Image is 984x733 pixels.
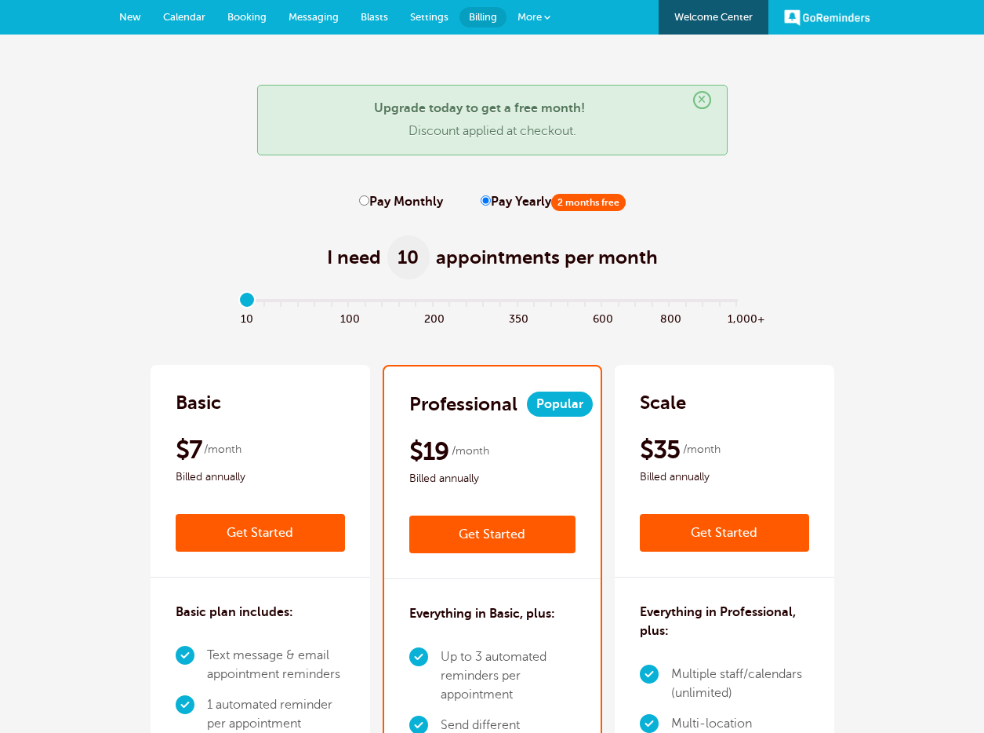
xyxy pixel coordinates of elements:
[551,194,626,211] span: 2 months free
[409,392,517,417] h2: Professional
[387,235,430,279] span: 10
[441,642,576,710] li: Up to 3 automated reminders per appointment
[176,434,202,465] span: $7
[409,604,555,623] h3: Everything in Basic, plus:
[481,195,491,206] input: Pay Yearly2 months free
[693,91,711,109] span: ×
[274,124,711,139] p: Discount applied at checkout.
[227,11,267,23] span: Booking
[374,101,585,115] strong: Upgrade today to get a free month!
[459,7,507,27] a: Billing
[409,436,449,467] span: $19
[640,468,809,487] span: Billed annually
[469,11,497,23] span: Billing
[527,392,593,417] span: Popular
[361,11,388,23] span: Blasts
[176,514,345,552] a: Get Started
[340,308,358,326] span: 100
[119,11,141,23] span: New
[409,516,576,553] a: Get Started
[452,442,489,461] span: /month
[239,308,256,326] span: 10
[436,245,658,270] span: appointments per month
[671,659,809,709] li: Multiple staff/calendars (unlimited)
[207,640,345,690] li: Text message & email appointment reminders
[509,308,526,326] span: 350
[410,11,448,23] span: Settings
[640,514,809,552] a: Get Started
[593,308,610,326] span: 600
[359,195,369,206] input: Pay Monthly
[163,11,205,23] span: Calendar
[728,308,745,326] span: 1,000+
[176,468,345,487] span: Billed annually
[176,390,221,415] h2: Basic
[176,603,293,622] h3: Basic plan includes:
[660,308,677,326] span: 800
[683,440,721,459] span: /month
[359,195,443,210] label: Pay Monthly
[409,469,576,488] span: Billed annually
[289,11,339,23] span: Messaging
[640,603,809,640] h3: Everything in Professional, plus:
[640,434,681,465] span: $35
[517,11,542,23] span: More
[481,195,626,210] label: Pay Yearly
[640,390,686,415] h2: Scale
[424,308,441,326] span: 200
[204,440,241,459] span: /month
[327,245,381,270] span: I need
